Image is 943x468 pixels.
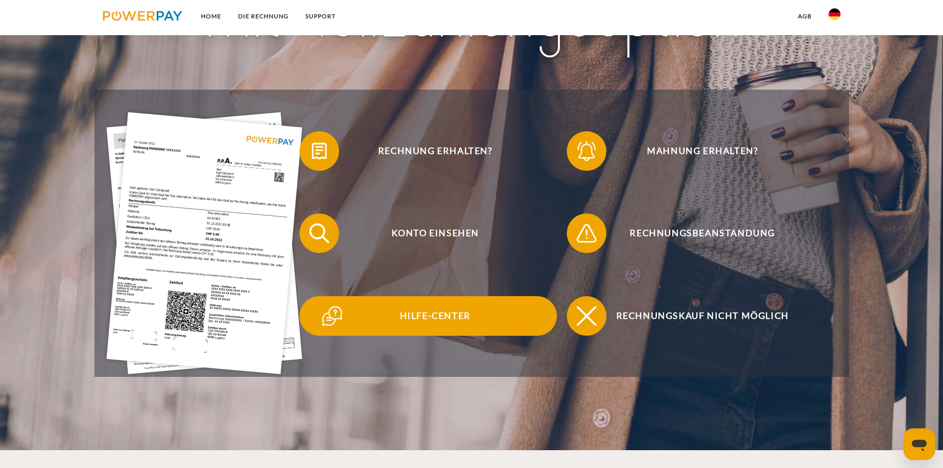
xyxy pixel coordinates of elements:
[581,296,824,336] span: Rechnungskauf nicht möglich
[299,296,557,336] button: Hilfe-Center
[574,221,599,246] img: qb_warning.svg
[299,131,557,171] button: Rechnung erhalten?
[297,7,344,25] a: SUPPORT
[230,7,297,25] a: DIE RECHNUNG
[567,131,824,171] button: Mahnung erhalten?
[314,296,556,336] span: Hilfe-Center
[567,296,824,336] button: Rechnungskauf nicht möglich
[581,131,824,171] span: Mahnung erhalten?
[320,304,345,328] img: qb_help.svg
[829,8,841,20] img: de
[103,11,183,21] img: logo-powerpay.svg
[307,139,332,163] img: qb_bill.svg
[314,213,556,253] span: Konto einsehen
[106,112,302,374] img: single_invoice_powerpay_de.jpg
[299,213,557,253] button: Konto einsehen
[903,428,935,460] iframe: Schaltfläche zum Öffnen des Messaging-Fensters
[193,7,230,25] a: Home
[567,213,824,253] button: Rechnungsbeanstandung
[790,7,820,25] a: agb
[574,304,599,328] img: qb_close.svg
[314,131,556,171] span: Rechnung erhalten?
[574,139,599,163] img: qb_bell.svg
[307,221,332,246] img: qb_search.svg
[581,213,824,253] span: Rechnungsbeanstandung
